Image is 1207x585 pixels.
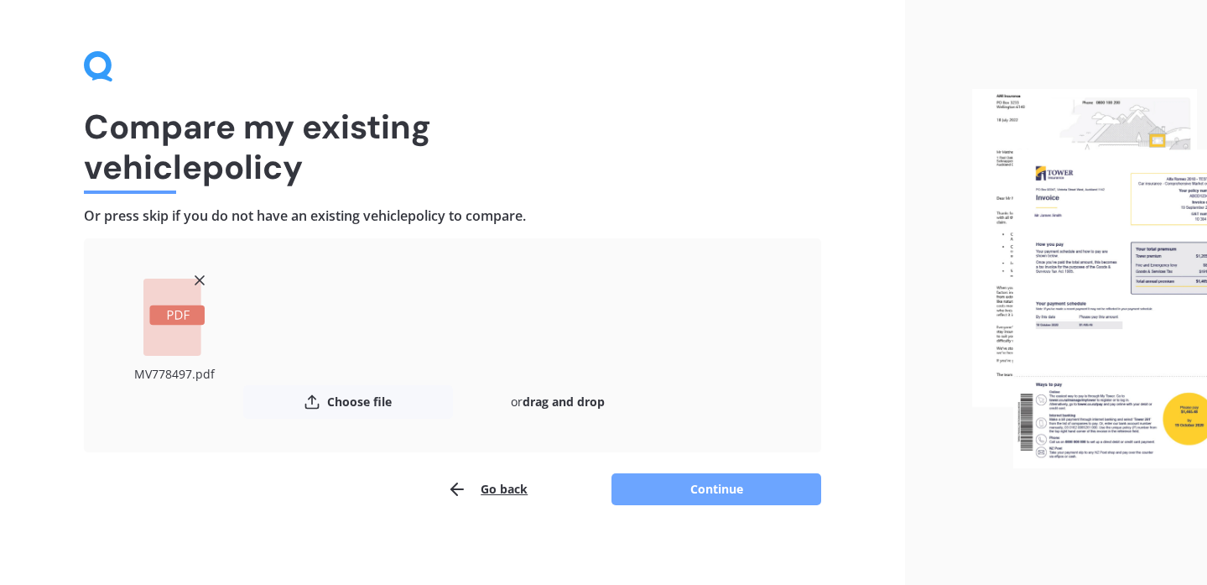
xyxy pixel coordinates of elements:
[972,89,1207,468] img: files.webp
[117,363,231,385] div: MV778497.pdf
[453,385,663,419] div: or
[84,207,821,225] h4: Or press skip if you do not have an existing vehicle policy to compare.
[523,394,605,410] b: drag and drop
[447,473,528,506] button: Go back
[611,473,821,505] button: Continue
[84,107,821,187] h1: Compare my existing vehicle policy
[243,385,453,419] button: Choose file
